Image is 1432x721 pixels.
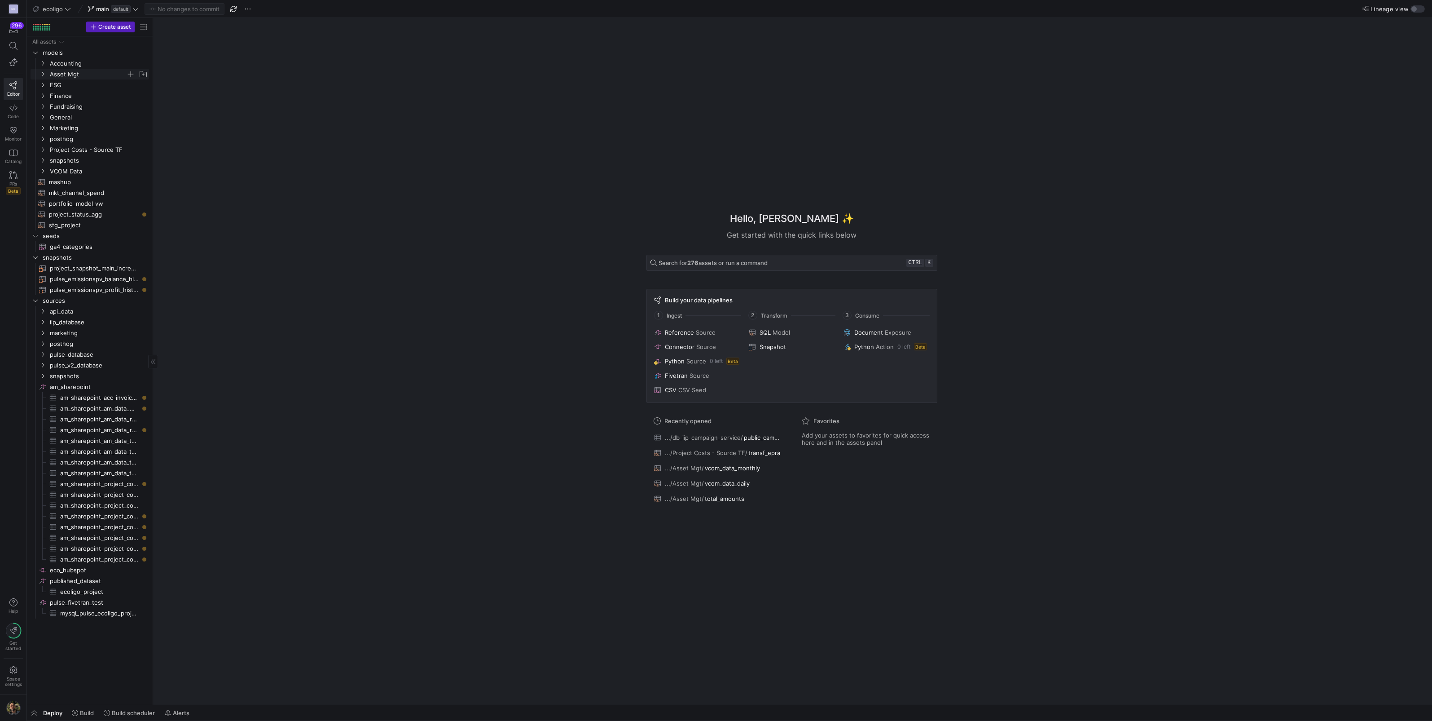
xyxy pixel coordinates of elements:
[68,705,98,721] button: Build
[31,101,149,112] div: Press SPACE to select this row.
[31,608,149,619] div: Press SPACE to select this row.
[665,296,733,304] span: Build your data pipelines
[31,263,149,274] div: Press SPACE to select this row.
[4,145,23,168] a: Catalog
[31,198,149,209] div: Press SPACE to select this row.
[31,317,149,327] div: Press SPACE to select this row.
[43,5,63,13] span: ecoligo
[60,479,139,489] span: am_sharepoint_project_costs_aar_detail​​​​​​​​​
[744,434,782,441] span: public_campaigns
[60,587,139,597] span: ecoligo_project​​​​​​​​​
[43,252,148,263] span: snapshots
[50,285,139,295] span: pulse_emissionspv_profit_historical​​​​​​​
[31,403,149,414] a: am_sharepoint_am_data_mpa_detail​​​​​​​​​
[31,295,149,306] div: Press SPACE to select this row.
[897,344,910,350] span: 0 left
[31,522,149,532] a: am_sharepoint_project_costs_omcontracts​​​​​​​​​
[31,177,149,187] div: Press SPACE to select this row.
[665,449,747,456] span: .../Project Costs - Source TF/
[50,274,139,284] span: pulse_emissionspv_balance_historical​​​​​​​
[31,241,149,252] div: Press SPACE to select this row.
[5,159,22,164] span: Catalog
[659,259,768,266] span: Search for assets or run a command
[31,327,149,338] div: Press SPACE to select this row.
[5,676,22,687] span: Space settings
[31,597,149,608] a: pulse_fivetran_test​​​​​​​​
[60,447,139,457] span: am_sharepoint_am_data_table_fx​​​​​​​​​
[112,709,155,717] span: Build scheduler
[31,597,149,608] div: Press SPACE to select this row.
[50,123,148,133] span: Marketing
[100,705,159,721] button: Build scheduler
[60,608,139,619] span: mysql_pulse_ecoligo_project​​​​​​​​​
[32,39,56,45] div: All assets
[31,338,149,349] div: Press SPACE to select this row.
[5,136,22,142] span: Monitor
[876,343,894,350] span: Action
[31,220,149,230] div: Press SPACE to select this row.
[31,155,149,166] div: Press SPACE to select this row.
[31,586,149,597] a: ecoligo_project​​​​​​​​​
[31,274,149,284] a: pulse_emissionspv_balance_historical​​​​​​​
[49,188,139,198] span: mkt_channel_spend​​​​​​​​​​
[31,425,149,435] a: am_sharepoint_am_data_recorded_data_pre_2024​​​​​​​​​
[50,382,148,392] span: am_sharepoint​​​​​​​​
[60,522,139,532] span: am_sharepoint_project_costs_omcontracts​​​​​​​​​
[60,403,139,414] span: am_sharepoint_am_data_mpa_detail​​​​​​​​​
[50,339,148,349] span: posthog
[50,69,126,80] span: Asset Mgt
[665,464,704,472] span: .../Asset Mgt/
[31,565,149,575] a: eco_hubspot​​​​​​​​
[31,522,149,532] div: Press SPACE to select this row.
[5,640,21,651] span: Get started
[31,575,149,586] a: published_dataset​​​​​​​​
[50,576,148,586] span: published_dataset​​​​​​​​
[854,343,874,350] span: Python
[854,329,883,336] span: Document
[31,608,149,619] a: mysql_pulse_ecoligo_project​​​​​​​​​
[8,608,19,614] span: Help
[4,594,23,618] button: Help
[31,177,149,187] a: mashup​​​​​​​​​​
[31,457,149,468] div: Press SPACE to select this row.
[161,705,193,721] button: Alerts
[98,24,131,30] span: Create asset
[4,619,23,655] button: Getstarted
[60,511,139,522] span: am_sharepoint_project_costs_insurance_claims​​​​​​​​​
[4,78,23,100] a: Editor
[914,343,927,350] span: Beta
[705,495,744,502] span: total_amounts
[4,662,23,691] a: Spacesettings
[906,259,924,267] kbd: ctrl
[652,370,742,381] button: FivetranSource
[50,565,148,575] span: eco_hubspot​​​​​​​​
[31,3,73,15] button: ecoligo
[730,211,854,226] h1: Hello, [PERSON_NAME] ✨
[50,371,148,381] span: snapshots
[652,447,784,459] button: .../Project Costs - Source TF/transf_epra
[652,462,784,474] button: .../Asset Mgt/vcom_data_monthly
[31,187,149,198] div: Press SPACE to select this row.
[31,198,149,209] a: portfolio_model_vw​​​​​​​​​​
[43,709,62,717] span: Deploy
[925,259,933,267] kbd: k
[31,403,149,414] div: Press SPACE to select this row.
[50,360,148,371] span: pulse_v2_database
[31,554,149,565] div: Press SPACE to select this row.
[31,144,149,155] div: Press SPACE to select this row.
[31,209,149,220] a: project_status_agg​​​​​​​​​​
[885,329,911,336] span: Exposure
[31,80,149,90] div: Press SPACE to select this row.
[31,133,149,144] div: Press SPACE to select this row.
[760,343,786,350] span: Snapshot
[31,392,149,403] div: Press SPACE to select this row.
[43,296,148,306] span: sources
[31,478,149,489] a: am_sharepoint_project_costs_aar_detail​​​​​​​​​
[60,457,139,468] span: am_sharepoint_am_data_table_gef​​​​​​​​​
[31,511,149,522] a: am_sharepoint_project_costs_insurance_claims​​​​​​​​​
[747,341,836,352] button: Snapshot
[6,701,21,715] img: https://storage.googleapis.com/y42-prod-data-exchange/images/7e7RzXvUWcEhWhf8BYUbRCghczaQk4zBh2Nv...
[31,414,149,425] a: am_sharepoint_am_data_recorded_data_post_2024​​​​​​​​​
[50,328,148,338] span: marketing
[686,358,706,365] span: Source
